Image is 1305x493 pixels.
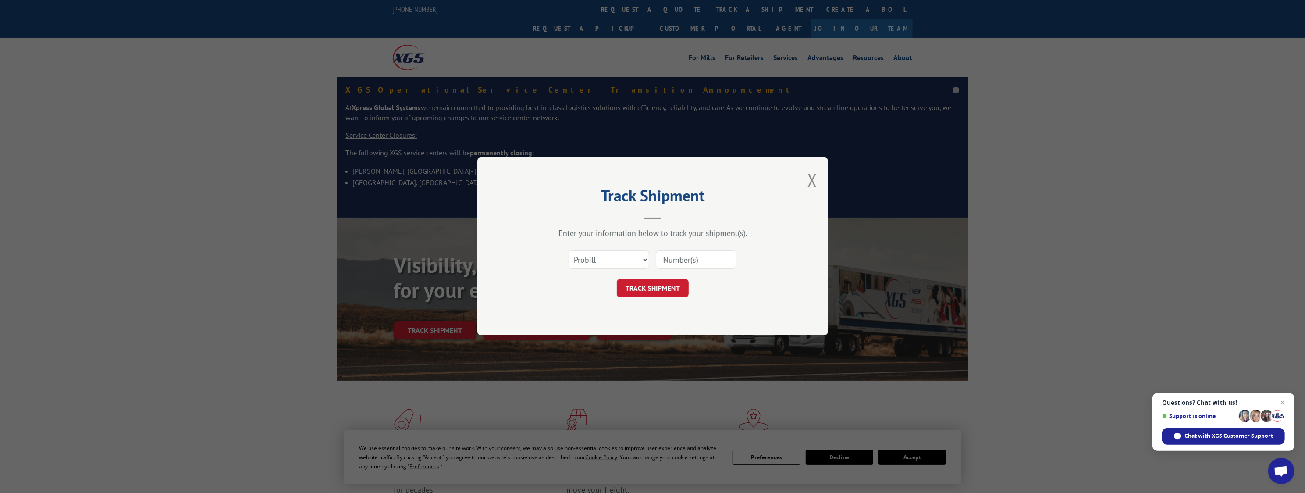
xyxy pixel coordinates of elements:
[1162,399,1285,406] span: Questions? Chat with us!
[1162,428,1285,445] span: Chat with XGS Customer Support
[521,229,784,239] div: Enter your information below to track your shipment(s).
[1268,458,1294,484] a: Open chat
[656,251,736,269] input: Number(s)
[617,279,689,298] button: TRACK SHIPMENT
[521,189,784,206] h2: Track Shipment
[1162,413,1236,419] span: Support is online
[807,168,817,192] button: Close modal
[1185,432,1273,440] span: Chat with XGS Customer Support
